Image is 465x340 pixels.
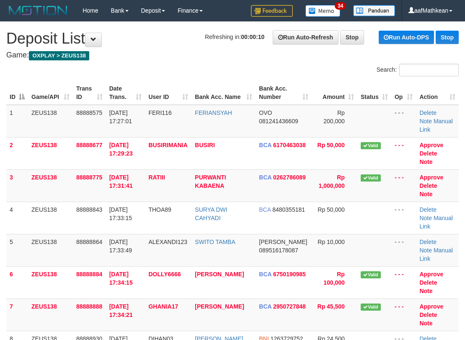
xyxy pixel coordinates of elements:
a: Manual Link [419,118,452,133]
a: Manual Link [419,215,452,230]
span: [DATE] 17:27:01 [109,109,132,125]
th: Date Trans.: activate to sort column ascending [106,81,145,105]
span: Copy 8480355181 to clipboard [272,206,305,213]
input: Search: [399,64,459,76]
span: [PERSON_NAME] [259,239,307,245]
span: Rp 1,000,000 [319,174,345,189]
td: ZEUS138 [28,234,73,266]
a: Delete [419,206,436,213]
span: Rp 50,000 [318,142,345,148]
a: Note [419,191,432,197]
td: 6 [6,266,28,298]
th: Op: activate to sort column ascending [391,81,416,105]
span: [DATE] 17:29:23 [109,142,133,157]
span: OVO [259,109,272,116]
a: Note [419,158,432,165]
span: Valid transaction [361,304,381,311]
img: Feedback.jpg [251,5,293,17]
td: - - - [391,298,416,331]
td: - - - [391,234,416,266]
a: Note [419,247,432,254]
a: Run Auto-Refresh [273,30,338,44]
span: Valid transaction [361,142,381,149]
span: OXPLAY > ZEUS138 [29,51,89,60]
span: 88888677 [76,142,102,148]
span: [DATE] 17:34:21 [109,303,133,318]
td: 1 [6,105,28,138]
span: Rp 10,000 [318,239,345,245]
th: ID: activate to sort column descending [6,81,28,105]
span: 88888575 [76,109,102,116]
td: ZEUS138 [28,169,73,202]
span: BCA [259,303,271,310]
a: SWITO TAMBA [195,239,235,245]
td: 2 [6,137,28,169]
a: Delete [419,279,437,286]
span: [DATE] 17:33:49 [109,239,132,254]
a: FERIANSYAH [195,109,232,116]
a: Approve [419,174,443,181]
td: - - - [391,105,416,138]
span: 34 [335,2,346,10]
th: Action: activate to sort column ascending [416,81,459,105]
span: THOA89 [148,206,171,213]
a: Delete [419,239,436,245]
td: 5 [6,234,28,266]
td: - - - [391,202,416,234]
th: User ID: activate to sort column ascending [145,81,191,105]
span: 88888864 [76,239,102,245]
a: Approve [419,303,443,310]
th: Bank Acc. Number: activate to sort column ascending [256,81,311,105]
td: - - - [391,169,416,202]
img: panduan.png [353,5,395,16]
span: BCA [259,174,271,181]
td: 3 [6,169,28,202]
a: [PERSON_NAME] [195,271,244,278]
a: BUSIRI [195,142,214,148]
td: ZEUS138 [28,202,73,234]
span: 88888775 [76,174,102,181]
a: Note [419,118,432,125]
a: Stop [436,31,459,44]
span: BCA [259,271,271,278]
a: Note [419,288,432,294]
span: Copy 089516178087 to clipboard [259,247,298,254]
td: ZEUS138 [28,266,73,298]
span: DOLLY6666 [148,271,181,278]
span: ALEXANDI123 [148,239,187,245]
span: Rp 100,000 [323,271,345,286]
span: Rp 200,000 [323,109,345,125]
a: PURWANTI KABAENA [195,174,226,189]
th: Game/API: activate to sort column ascending [28,81,73,105]
span: [DATE] 17:31:41 [109,174,133,189]
img: MOTION_logo.png [6,4,70,17]
span: BCA [259,206,271,213]
label: Search: [377,64,459,76]
a: Note [419,215,432,221]
img: Button%20Memo.svg [305,5,341,17]
a: Approve [419,271,443,278]
a: Run Auto-DPS [379,31,434,44]
a: SURYA DWI CAHYADI [195,206,227,221]
a: Note [419,320,432,327]
td: 4 [6,202,28,234]
span: [DATE] 17:33:15 [109,206,132,221]
span: Copy 6750190985 to clipboard [273,271,306,278]
h1: Deposit List [6,30,459,47]
th: Amount: activate to sort column ascending [312,81,357,105]
span: Copy 6170463038 to clipboard [273,142,306,148]
th: Status: activate to sort column ascending [357,81,391,105]
span: FERI116 [148,109,171,116]
span: BCA [259,142,271,148]
td: ZEUS138 [28,298,73,331]
span: 88888884 [76,271,102,278]
td: - - - [391,137,416,169]
span: 88888843 [76,206,102,213]
span: Valid transaction [361,174,381,182]
span: BUSIRIMANIA [148,142,187,148]
th: Bank Acc. Name: activate to sort column ascending [191,81,256,105]
a: Manual Link [419,247,452,262]
span: Rp 45,500 [318,303,345,310]
strong: 00:00:10 [241,34,264,40]
span: 88888888 [76,303,102,310]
